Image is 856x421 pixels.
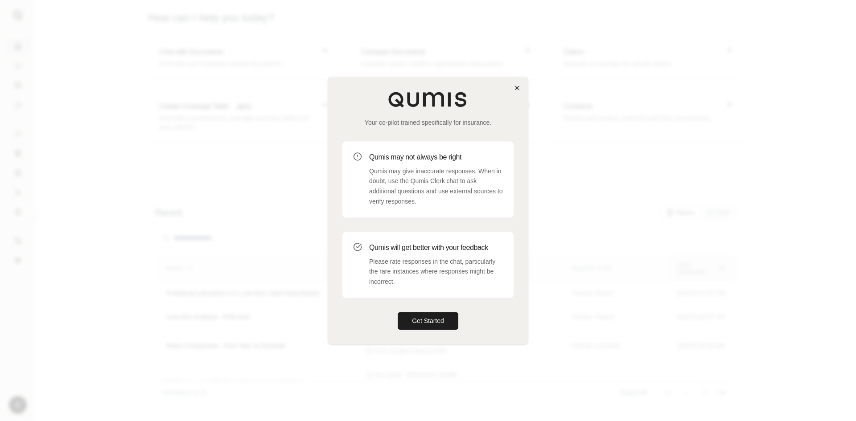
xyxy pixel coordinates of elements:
button: Get Started [398,312,458,330]
h3: Qumis may not always be right [369,152,503,163]
p: Please rate responses in the chat, particularly the rare instances where responses might be incor... [369,257,503,287]
p: Your co-pilot trained specifically for insurance. [342,118,514,127]
p: Qumis may give inaccurate responses. When in doubt, use the Qumis Clerk chat to ask additional qu... [369,166,503,207]
img: Qumis Logo [388,91,468,107]
h3: Qumis will get better with your feedback [369,242,503,253]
